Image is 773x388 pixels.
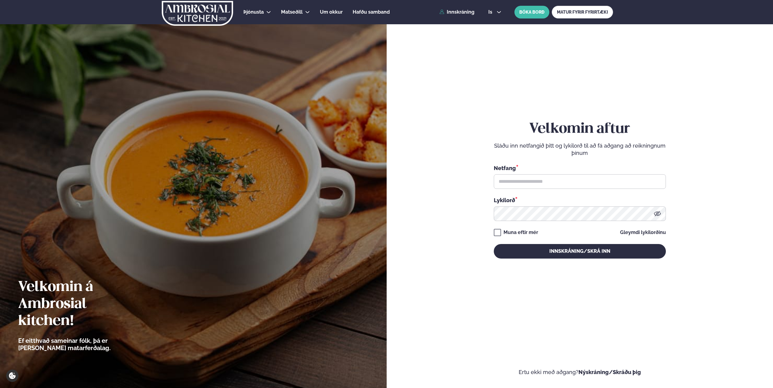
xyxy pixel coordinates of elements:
[488,10,494,15] span: is
[353,9,390,15] span: Hafðu samband
[6,370,19,382] a: Cookie settings
[18,279,144,330] h2: Velkomin á Ambrosial kitchen!
[243,8,264,16] a: Þjónusta
[494,121,666,138] h2: Velkomin aftur
[320,8,343,16] a: Um okkur
[439,9,474,15] a: Innskráning
[243,9,264,15] span: Þjónusta
[620,230,666,235] a: Gleymdi lykilorðinu
[578,369,641,375] a: Nýskráning/Skráðu þig
[552,6,613,18] a: MATUR FYRIR FYRIRTÆKI
[161,1,234,26] img: logo
[281,8,303,16] a: Matseðill
[405,369,755,376] p: Ertu ekki með aðgang?
[483,10,506,15] button: is
[353,8,390,16] a: Hafðu samband
[494,142,666,157] p: Sláðu inn netfangið þitt og lykilorð til að fá aðgang að reikningnum þínum
[18,337,144,352] p: Ef eitthvað sameinar fólk, þá er [PERSON_NAME] matarferðalag.
[514,6,549,18] button: BÓKA BORÐ
[281,9,303,15] span: Matseðill
[320,9,343,15] span: Um okkur
[494,244,666,259] button: Innskráning/Skrá inn
[494,164,666,172] div: Netfang
[494,196,666,204] div: Lykilorð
